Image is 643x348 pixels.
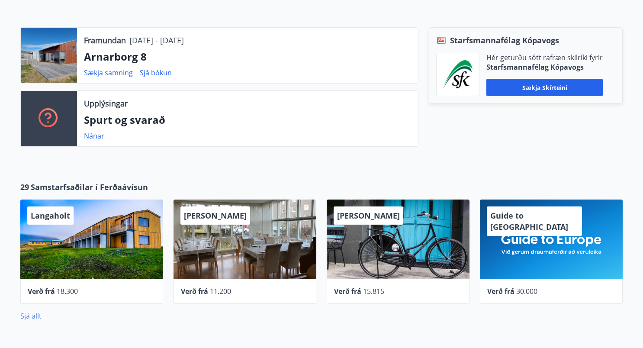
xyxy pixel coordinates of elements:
[487,287,514,296] span: Verð frá
[337,210,400,221] span: [PERSON_NAME]
[486,53,603,62] p: Hér geturðu sótt rafræn skilríki fyrir
[129,35,184,46] p: [DATE] - [DATE]
[84,49,411,64] p: Arnarborg 8
[490,210,568,232] span: Guide to [GEOGRAPHIC_DATA]
[20,181,29,193] span: 29
[184,210,247,221] span: [PERSON_NAME]
[363,287,384,296] span: 15.815
[210,287,231,296] span: 11.200
[31,210,70,221] span: Langaholt
[28,287,55,296] span: Verð frá
[443,60,473,89] img: x5MjQkxwhnYn6YREZUTEa9Q4KsBUeQdWGts9Dj4O.png
[31,181,148,193] span: Samstarfsaðilar í Ferðaávísun
[57,287,78,296] span: 18.300
[84,98,128,109] p: Upplýsingar
[84,113,411,127] p: Spurt og svarað
[181,287,208,296] span: Verð frá
[84,35,126,46] p: Framundan
[450,35,559,46] span: Starfsmannafélag Kópavogs
[486,62,603,72] p: Starfsmannafélag Kópavogs
[140,68,172,77] a: Sjá bókun
[84,131,104,141] a: Nánar
[486,79,603,96] button: Sækja skírteini
[334,287,361,296] span: Verð frá
[516,287,537,296] span: 30.000
[84,68,133,77] a: Sækja samning
[20,311,42,321] a: Sjá allt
